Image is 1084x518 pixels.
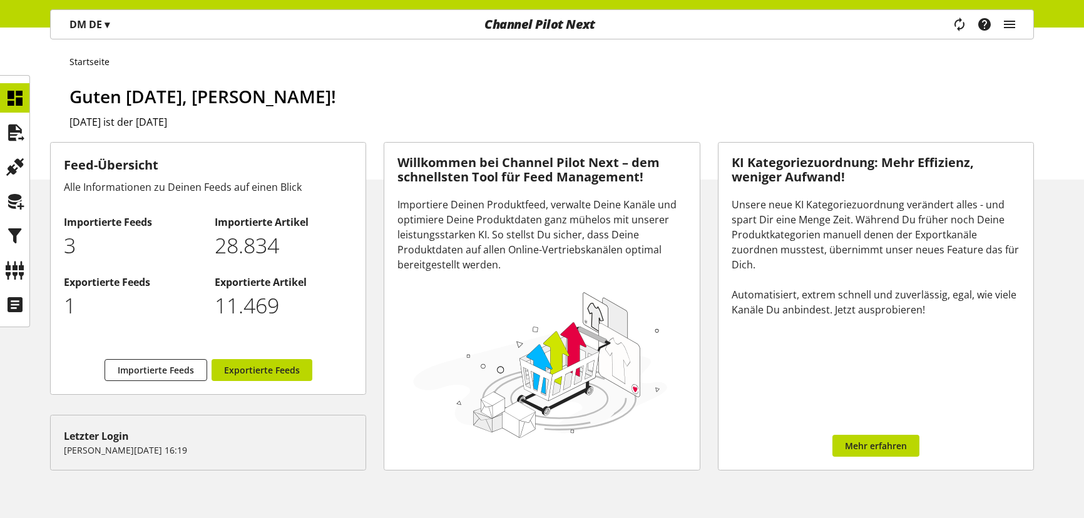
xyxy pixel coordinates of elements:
div: Letzter Login [64,429,352,444]
span: Exportierte Feeds [224,363,300,377]
a: Exportierte Feeds [212,359,312,381]
div: Alle Informationen zu Deinen Feeds auf einen Blick [64,180,352,195]
div: Importiere Deinen Produktfeed, verwalte Deine Kanäle und optimiere Deine Produktdaten ganz mühelo... [397,197,686,272]
span: Guten [DATE], [PERSON_NAME]! [69,84,336,108]
div: Unsere neue KI Kategoriezuordnung verändert alles - und spart Dir eine Menge Zeit. Während Du frü... [732,197,1020,317]
span: Importierte Feeds [118,363,194,377]
h2: Importierte Feeds [64,215,202,230]
h3: Feed-Übersicht [64,156,352,175]
a: Importierte Feeds [105,359,207,381]
h3: KI Kategoriezuordnung: Mehr Effizienz, weniger Aufwand! [732,156,1020,184]
p: 3 [64,230,202,262]
h2: Exportierte Feeds [64,275,202,290]
nav: main navigation [50,9,1034,39]
h3: Willkommen bei Channel Pilot Next – dem schnellsten Tool für Feed Management! [397,156,686,184]
p: 11469 [215,290,352,322]
span: Mehr erfahren [845,439,907,452]
img: 78e1b9dcff1e8392d83655fcfc870417.svg [410,288,670,441]
h2: [DATE] ist der [DATE] [69,114,1034,129]
a: Mehr erfahren [832,435,919,457]
h2: Exportierte Artikel [215,275,352,290]
span: ▾ [105,18,110,31]
p: DM DE [69,17,110,32]
p: 1 [64,290,202,322]
p: [PERSON_NAME][DATE] 16:19 [64,444,352,457]
h2: Importierte Artikel [215,215,352,230]
p: 28834 [215,230,352,262]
